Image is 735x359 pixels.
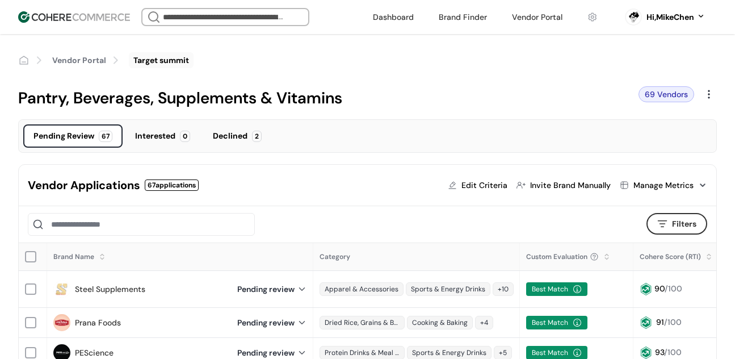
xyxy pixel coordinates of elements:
div: Pending Review [33,130,94,142]
span: 91 [656,317,664,327]
img: brand logo [53,314,70,331]
span: /100 [665,283,682,294]
div: Invite Brand Manually [530,179,611,191]
a: Steel Supplements [75,283,145,295]
span: Category [320,252,350,261]
div: 0 [180,131,190,142]
div: +10 [493,282,514,296]
div: Vendor Applications [28,177,140,194]
div: 67 applications [145,179,199,191]
div: Hi, MikeChen [646,11,694,23]
span: /100 [664,317,682,327]
a: Vendor Portal [52,55,106,66]
div: Pending review [237,347,307,359]
span: Custom Evaluation [526,252,587,262]
span: 90 [654,283,665,294]
div: Best Match [526,282,587,296]
button: Hi,MikeChen [646,11,705,23]
svg: 0 percent [625,9,642,26]
div: Pantry, Beverages, Supplements & Vitamins [18,86,629,110]
div: Edit Criteria [461,179,507,191]
div: 69 Vendors [639,86,694,102]
div: Target summit [133,55,189,66]
a: PEScience [75,347,114,359]
div: Apparel & Accessories [320,282,404,296]
div: 2 [252,131,262,142]
div: Sports & Energy Drinks [406,282,490,296]
img: brand logo [53,281,70,298]
div: Interested [135,130,175,142]
div: Cooking & Baking [407,316,473,329]
div: Pending review [237,283,307,295]
div: Best Match [526,316,587,329]
div: Dried Rice, Grains & Beans [320,316,405,329]
div: 67 [99,131,112,142]
div: Manage Metrics [633,179,694,191]
div: Pending review [237,317,307,329]
nav: breadcrumb [18,52,717,68]
div: Declined [213,130,247,142]
button: Filters [646,213,707,235]
span: 93 [655,347,664,357]
a: Prana Foods [75,317,121,329]
div: Brand Name [53,252,94,262]
span: /100 [664,347,682,357]
div: Cohere Score (RTI) [640,252,701,262]
img: Cohere Logo [18,11,130,23]
div: +4 [475,316,493,329]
